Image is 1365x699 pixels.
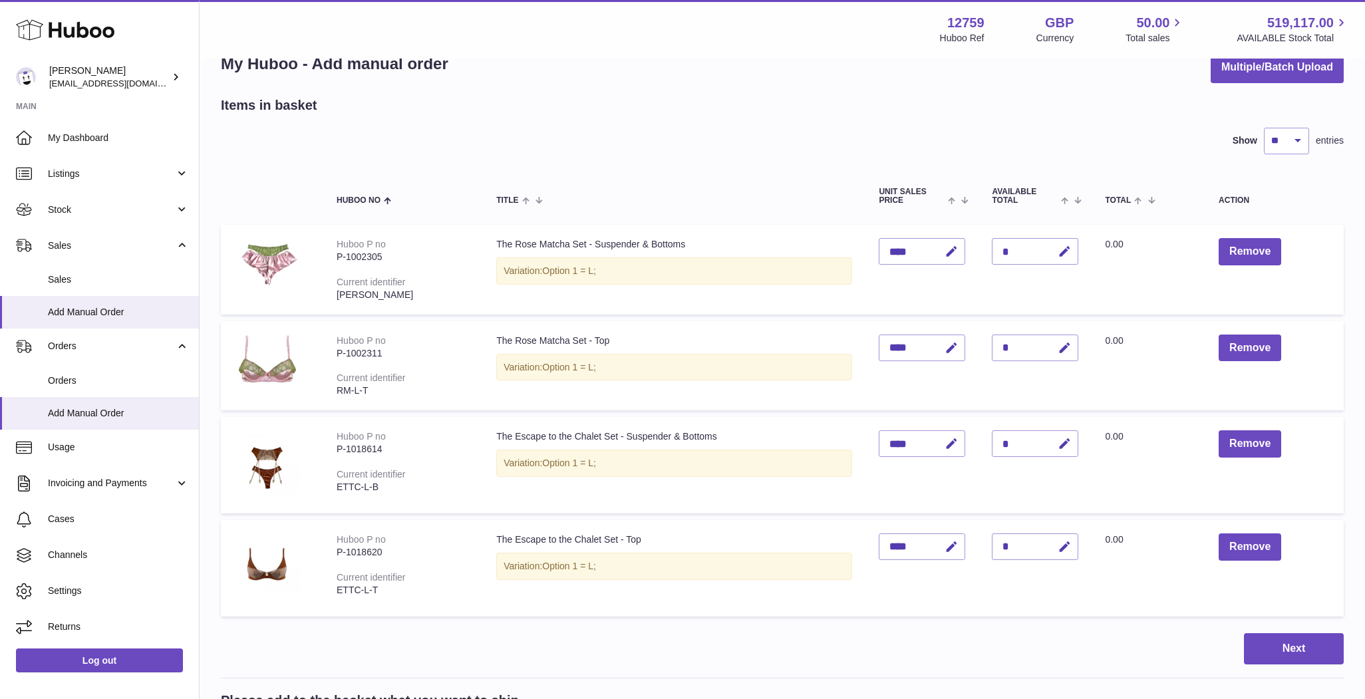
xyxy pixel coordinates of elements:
span: Huboo no [337,196,380,205]
div: ETTC-L-B [337,481,470,493]
div: Variation: [496,450,852,477]
span: Option 1 = L; [542,265,596,276]
div: Variation: [496,257,852,285]
span: Title [496,196,518,205]
button: Remove [1219,335,1281,362]
span: 50.00 [1136,14,1169,32]
label: Show [1233,134,1257,147]
div: ETTC-L-T [337,584,470,597]
strong: 12759 [947,14,985,32]
span: Orders [48,340,175,352]
h2: Items in basket [221,96,317,114]
span: AVAILABLE Total [992,188,1058,205]
div: P-1002305 [337,251,470,263]
div: Huboo P no [337,534,386,545]
h1: My Huboo - Add manual order [221,53,448,74]
span: Cases [48,513,189,525]
img: sofiapanwar@unndr.com [16,67,36,87]
button: Remove [1219,238,1281,265]
div: Current identifier [337,572,406,583]
span: Sales [48,239,175,252]
span: 519,117.00 [1267,14,1334,32]
span: Add Manual Order [48,407,189,420]
span: [EMAIL_ADDRESS][DOMAIN_NAME] [49,78,196,88]
a: Log out [16,648,183,672]
span: Sales [48,273,189,286]
div: P-1018614 [337,443,470,456]
div: P-1002311 [337,347,470,360]
span: 0.00 [1105,534,1123,545]
div: [PERSON_NAME] [49,65,169,90]
img: The Rose Matcha Set - Suspender & Bottoms [234,238,301,288]
span: Settings [48,585,189,597]
button: Remove [1219,430,1281,458]
span: Returns [48,621,189,633]
div: Huboo P no [337,239,386,249]
img: The Escape to the Chalet Set - Suspender & Bottoms [234,430,301,497]
button: Multiple/Batch Upload [1211,52,1344,83]
div: Huboo P no [337,335,386,346]
span: 0.00 [1105,335,1123,346]
a: 50.00 Total sales [1126,14,1185,45]
div: Huboo Ref [940,32,985,45]
td: The Escape to the Chalet Set - Suspender & Bottoms [483,417,865,513]
button: Next [1244,633,1344,664]
span: Total sales [1126,32,1185,45]
div: Currency [1036,32,1074,45]
span: Option 1 = L; [542,458,596,468]
div: Huboo P no [337,431,386,442]
div: Current identifier [337,372,406,383]
div: Current identifier [337,277,406,287]
td: The Rose Matcha Set - Top [483,321,865,410]
span: Channels [48,549,189,561]
span: 0.00 [1105,431,1123,442]
span: Unit Sales Price [879,188,945,205]
a: 519,117.00 AVAILABLE Stock Total [1237,14,1349,45]
td: The Rose Matcha Set - Suspender & Bottoms [483,225,865,314]
strong: GBP [1045,14,1074,32]
span: Option 1 = L; [542,362,596,372]
span: Stock [48,204,175,216]
div: Current identifier [337,469,406,480]
span: Option 1 = L; [542,561,596,571]
span: Orders [48,374,189,387]
img: The Escape to the Chalet Set - Top [234,533,301,600]
div: Variation: [496,553,852,580]
span: My Dashboard [48,132,189,144]
div: Action [1219,196,1330,205]
span: Invoicing and Payments [48,477,175,489]
div: P-1018620 [337,546,470,559]
div: [PERSON_NAME] [337,289,470,301]
span: 0.00 [1105,239,1123,249]
div: RM-L-T [337,384,470,397]
img: The Rose Matcha Set - Top [234,335,301,384]
span: Total [1105,196,1131,205]
span: AVAILABLE Stock Total [1237,32,1349,45]
span: entries [1316,134,1344,147]
span: Listings [48,168,175,180]
span: Add Manual Order [48,306,189,319]
td: The Escape to the Chalet Set - Top [483,520,865,617]
button: Remove [1219,533,1281,561]
div: Variation: [496,354,852,381]
span: Usage [48,441,189,454]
